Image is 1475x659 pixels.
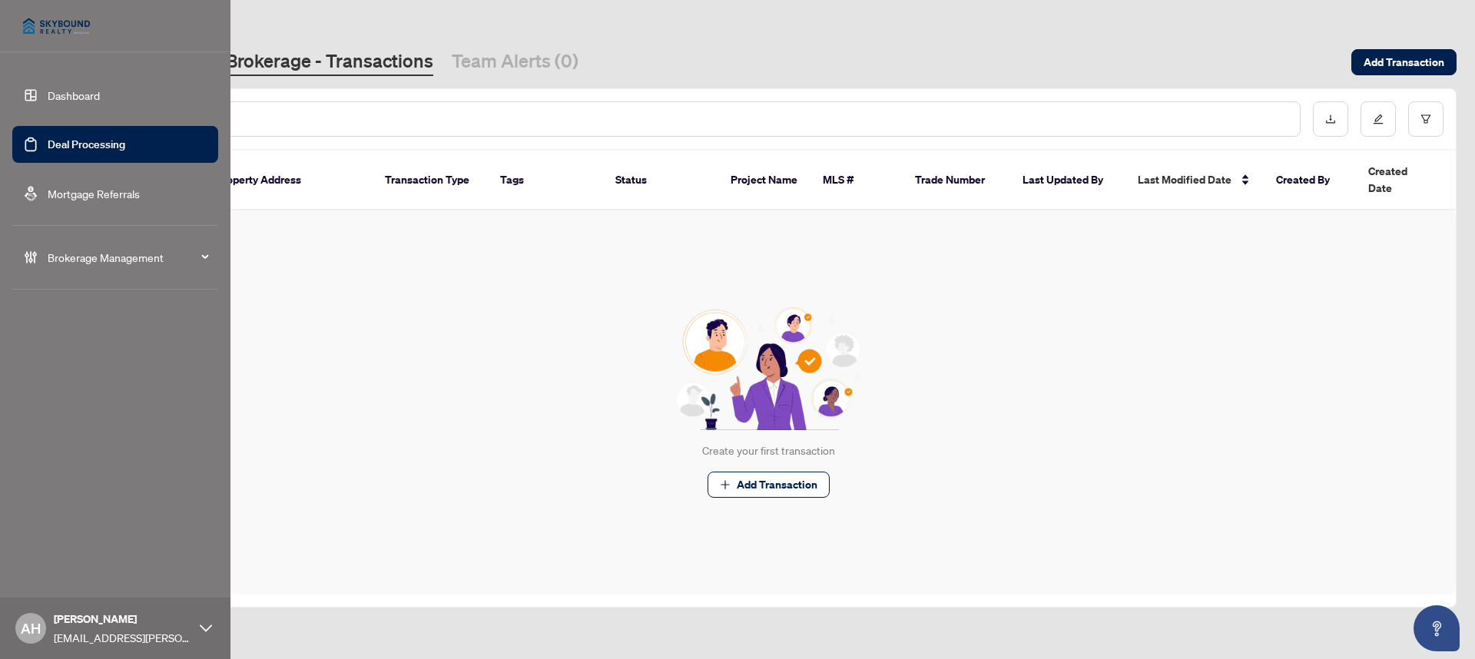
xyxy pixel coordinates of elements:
img: Null State Icon [669,307,867,430]
span: AH [21,618,41,639]
a: Mortgage Referrals [48,187,140,200]
th: Last Updated By [1010,151,1125,210]
div: Create your first transaction [702,442,835,459]
span: Add Transaction [1364,50,1444,75]
th: Last Modified Date [1125,151,1264,210]
th: Created By [1264,151,1356,210]
th: Created Date [1356,151,1463,210]
span: [EMAIL_ADDRESS][PERSON_NAME][DOMAIN_NAME] [54,629,192,646]
span: download [1325,114,1336,124]
button: filter [1408,101,1444,137]
span: filter [1420,114,1431,124]
th: MLS # [810,151,903,210]
span: Created Date [1368,163,1433,197]
a: Dashboard [48,88,100,102]
button: download [1313,101,1348,137]
th: Tags [488,151,603,210]
span: Brokerage Management [48,249,207,266]
button: edit [1361,101,1396,137]
th: Trade Number [903,151,1010,210]
button: Add Transaction [1351,49,1457,75]
th: Property Address [204,151,373,210]
span: edit [1373,114,1384,124]
span: Add Transaction [737,472,817,497]
span: Last Modified Date [1138,171,1231,188]
a: Team Alerts (0) [452,48,578,76]
img: logo [12,8,101,45]
span: [PERSON_NAME] [54,611,192,628]
th: Project Name [718,151,810,210]
th: Transaction Type [373,151,488,210]
th: Status [603,151,718,210]
span: plus [720,479,731,490]
a: Skybound Realty, Brokerage - Transactions [80,48,433,76]
button: Open asap [1414,605,1460,651]
button: Add Transaction [708,472,830,498]
a: Deal Processing [48,137,125,151]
